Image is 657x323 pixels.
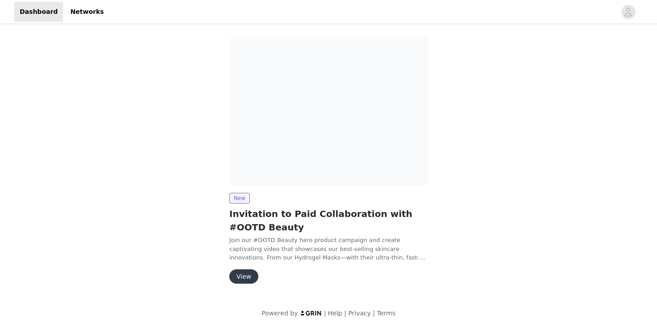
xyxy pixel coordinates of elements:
[300,310,322,316] img: logo
[229,269,258,284] button: View
[229,193,250,204] span: New
[348,310,371,317] a: Privacy
[229,37,428,186] img: OOTDBEAUTY
[229,273,258,280] a: View
[344,310,346,317] span: |
[65,2,109,22] a: Networks
[14,2,63,22] a: Dashboard
[261,310,298,317] span: Powered by
[229,236,428,262] p: Join our #OOTD Beauty hero product campaign and create captivating video that showcases our best-...
[324,310,326,317] span: |
[624,5,632,19] div: avatar
[373,310,375,317] span: |
[229,207,428,234] h2: Invitation to Paid Collaboration with #OOTD Beauty
[328,310,342,317] a: Help
[377,310,395,317] a: Terms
